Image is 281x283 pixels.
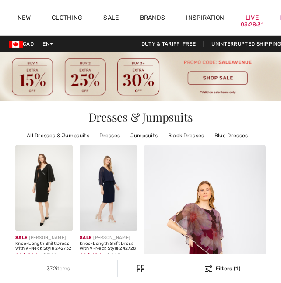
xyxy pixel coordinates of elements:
div: [PERSON_NAME] [15,235,73,241]
span: CAD [9,41,37,47]
span: Inspiration [186,14,224,23]
a: Blue Dresses [210,130,253,141]
img: Canadian Dollar [9,41,23,48]
div: Knee-Length Shift Dress with V-Neck Style 242728 [80,241,137,251]
a: Jumpsuits [126,130,162,141]
span: CA$ 244 [15,249,38,258]
div: Knee-Length Shift Dress with V-Neck Style 242732 [15,241,73,251]
a: Clothing [52,14,82,23]
a: Brands [140,14,165,23]
img: Filters [205,265,212,272]
span: $265 [107,251,120,259]
div: 03:28:31 [241,21,263,29]
a: Dresses [95,130,124,141]
span: Sale [80,232,91,240]
div: Filters (1) [169,265,276,272]
span: Dresses & Jumpsuits [88,109,193,125]
a: Black Dresses [164,130,209,141]
div: [PERSON_NAME] [80,235,137,241]
a: All Dresses & Jumpsuits [22,130,94,141]
img: Filters [137,265,144,272]
img: Knee-Length Shift Dress with V-Neck Style 242728. Black [80,145,137,231]
span: EN [42,41,53,47]
a: Live03:28:31 [246,13,259,22]
img: Knee-Length Shift Dress with V-Neck Style 242732. Black [15,145,73,231]
span: CA$ 186 [80,249,102,258]
a: New [18,14,31,23]
span: 372 [47,265,56,272]
a: Sale [103,14,119,23]
span: $349 [43,251,57,259]
span: Sale [15,232,27,240]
